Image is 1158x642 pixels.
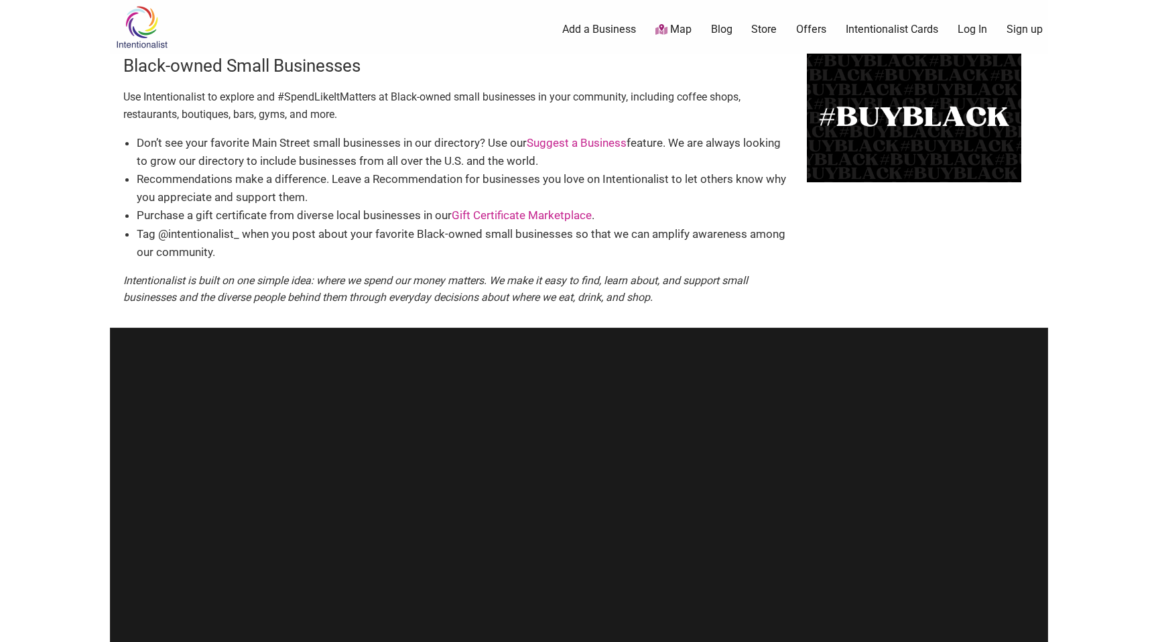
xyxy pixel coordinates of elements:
[137,206,793,224] li: Purchase a gift certificate from diverse local businesses in our .
[137,225,793,261] li: Tag @intentionalist_ when you post about your favorite Black-owned small businesses so that we ca...
[527,136,627,149] a: Suggest a Business
[110,5,174,49] img: Intentionalist
[123,88,793,123] p: Use Intentionalist to explore and #SpendLikeItMatters at Black-owned small businesses in your com...
[807,54,1021,182] img: BuyBlack-500x300-1.png
[562,22,636,37] a: Add a Business
[711,22,732,37] a: Blog
[137,134,793,170] li: Don’t see your favorite Main Street small businesses in our directory? Use our feature. We are al...
[452,208,592,222] a: Gift Certificate Marketplace
[123,54,793,78] h3: Black-owned Small Businesses
[796,22,826,37] a: Offers
[958,22,987,37] a: Log In
[137,170,793,206] li: Recommendations make a difference. Leave a Recommendation for businesses you love on Intentionali...
[846,22,938,37] a: Intentionalist Cards
[1007,22,1043,37] a: Sign up
[751,22,777,37] a: Store
[123,274,748,304] em: Intentionalist is built on one simple idea: where we spend our money matters. We make it easy to ...
[655,22,692,38] a: Map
